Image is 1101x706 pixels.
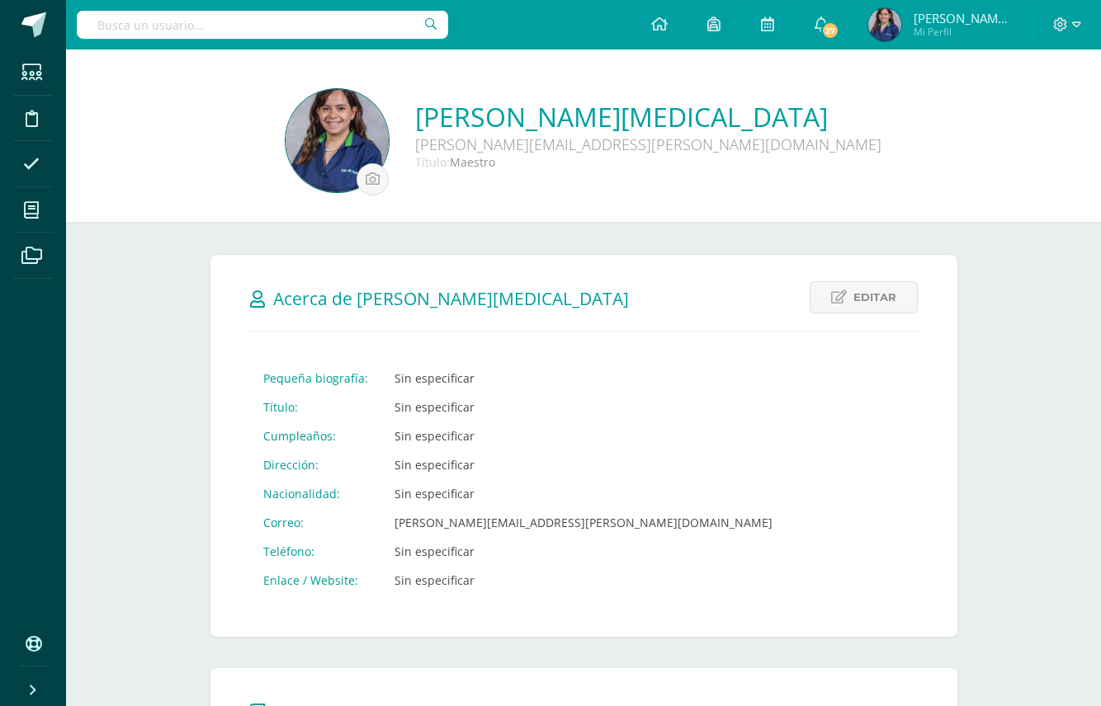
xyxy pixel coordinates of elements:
[273,287,629,310] span: Acerca de [PERSON_NAME][MEDICAL_DATA]
[914,10,1013,26] span: [PERSON_NAME][MEDICAL_DATA]
[415,99,881,134] a: [PERSON_NAME][MEDICAL_DATA]
[415,134,881,154] div: [PERSON_NAME][EMAIL_ADDRESS][PERSON_NAME][DOMAIN_NAME]
[868,8,901,41] img: db8d0f3a3f1a4186aed9c51f0b41ee79.png
[450,154,495,170] span: Maestro
[77,11,448,39] input: Busca un usuario...
[914,25,1013,39] span: Mi Perfil
[381,479,786,508] td: Sin especificar
[381,450,786,479] td: Sin especificar
[415,154,450,170] span: Título:
[810,281,918,313] a: Editar
[381,421,786,450] td: Sin especificar
[250,450,381,479] td: Dirección:
[286,89,389,192] img: 05da7ad15a4c14ec20d4e031fd2d2f7e.png
[381,566,786,595] td: Sin especificar
[250,537,381,566] td: Teléfono:
[250,421,381,450] td: Cumpleaños:
[250,393,381,421] td: Título:
[250,566,381,595] td: Enlace / Website:
[381,508,786,537] td: [PERSON_NAME][EMAIL_ADDRESS][PERSON_NAME][DOMAIN_NAME]
[250,508,381,537] td: Correo:
[381,364,786,393] td: Sin especificar
[250,364,381,393] td: Pequeña biografía:
[381,393,786,421] td: Sin especificar
[381,537,786,566] td: Sin especificar
[250,479,381,508] td: Nacionalidad:
[821,21,839,40] span: 27
[853,282,896,313] span: Editar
